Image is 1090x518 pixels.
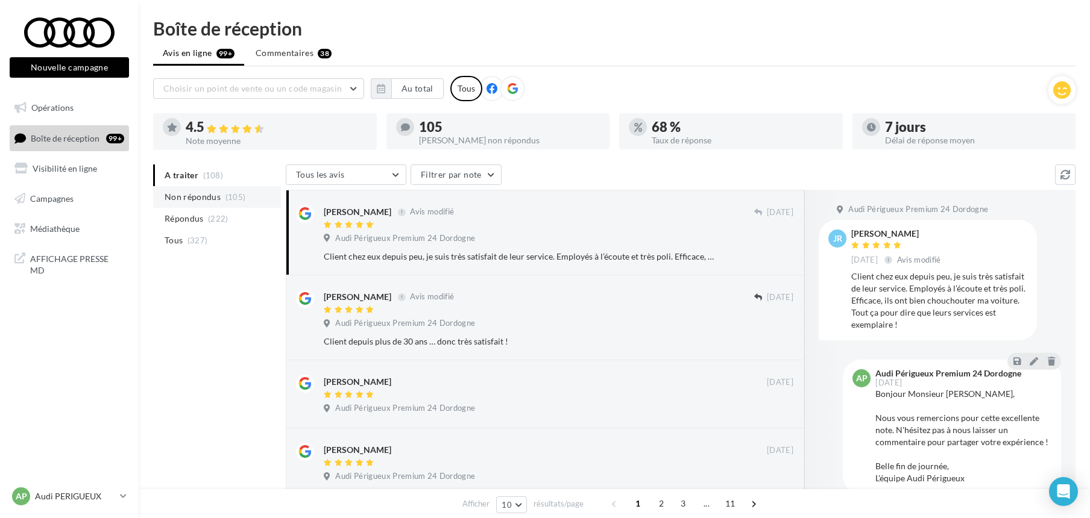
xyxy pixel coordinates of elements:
span: Opérations [31,102,74,113]
span: Avis modifié [897,255,941,264]
span: Audi Périgueux Premium 24 Dordogne [848,204,988,215]
p: Audi PERIGUEUX [35,490,115,502]
span: [DATE] [767,292,793,303]
span: AFFICHAGE PRESSE MD [30,251,124,276]
span: Audi Périgueux Premium 24 Dordogne [335,318,475,329]
div: [PERSON_NAME] non répondus [419,136,600,145]
button: Au total [371,78,444,99]
span: Médiathèque [30,223,80,233]
span: (222) [208,214,228,223]
span: (105) [225,192,246,202]
span: Jr [833,232,842,245]
div: Taux de réponse [652,136,833,145]
span: Choisir un point de vente ou un code magasin [163,83,342,93]
span: Campagnes [30,193,74,204]
div: Open Intercom Messenger [1049,477,1078,506]
div: [PERSON_NAME] [324,291,391,303]
span: Visibilité en ligne [33,163,97,173]
div: 99+ [106,134,124,143]
span: 1 [628,494,647,513]
div: Client chez eux depuis peu, je suis très satisfait de leur service. Employés à l’écoute et très p... [324,251,715,263]
a: AP Audi PERIGUEUX [10,485,129,508]
span: Avis modifié [410,292,454,302]
span: [DATE] [875,379,902,387]
div: Boîte de réception [153,19,1076,37]
a: Médiathèque [7,216,131,242]
a: AFFICHAGE PRESSE MD [7,246,131,281]
span: Avis modifié [410,207,454,217]
span: [DATE] [767,377,793,388]
div: [PERSON_NAME] [324,206,391,218]
div: 105 [419,120,600,134]
a: Opérations [7,95,131,120]
div: Client depuis plus de 30 ans … donc très satisfait ! [324,335,715,348]
span: Tous les avis [296,169,345,179]
span: 3 [673,494,693,513]
span: AP [856,372,868,384]
span: AP [16,490,27,502]
button: Choisir un point de vente ou un code magasin [153,78,364,99]
button: Au total [391,78,444,99]
span: Audi Périgueux Premium 24 Dordogne [335,403,475,414]
div: Client chez eux depuis peu, je suis très satisfait de leur service. Employés à l’écoute et très p... [851,270,1027,331]
span: ... [697,494,716,513]
a: Boîte de réception99+ [7,125,131,151]
div: Délai de réponse moyen [885,136,1066,145]
div: 7 jours [885,120,1066,134]
span: 11 [720,494,740,513]
button: Filtrer par note [411,164,502,185]
span: 2 [652,494,671,513]
span: Non répondus [165,191,221,203]
span: Répondus [165,213,204,225]
button: Tous les avis [286,164,406,185]
span: Commentaires [256,47,313,59]
span: résultats/page [534,498,584,510]
div: [PERSON_NAME] [851,229,944,238]
span: Afficher [462,498,490,510]
span: [DATE] [767,445,793,456]
a: Campagnes [7,186,131,211]
div: Bonjour Monsieur [PERSON_NAME], Nous vous remercions pour cette excellente note. N'hésitez pas à ... [875,388,1051,484]
div: Tous [450,76,482,101]
span: 10 [502,500,512,510]
button: Nouvelle campagne [10,57,129,78]
span: Boîte de réception [31,133,99,143]
div: Note moyenne [186,137,367,145]
span: [DATE] [767,207,793,218]
div: [PERSON_NAME] [324,444,391,456]
span: Audi Périgueux Premium 24 Dordogne [335,471,475,482]
div: 68 % [652,120,833,134]
span: Audi Périgueux Premium 24 Dordogne [335,233,475,244]
span: (327) [187,236,208,245]
span: [DATE] [851,255,878,266]
span: Tous [165,234,183,246]
div: [PERSON_NAME] [324,376,391,388]
div: Audi Périgueux Premium 24 Dordogne [875,369,1021,378]
button: 10 [496,496,527,513]
div: 4.5 [186,120,367,134]
div: 38 [318,49,332,58]
a: Visibilité en ligne [7,156,131,181]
